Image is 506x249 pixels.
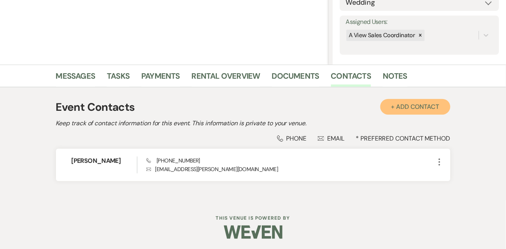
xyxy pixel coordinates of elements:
[224,218,283,246] img: Weven Logo
[56,70,95,87] a: Messages
[318,134,345,143] div: Email
[146,165,435,173] p: [EMAIL_ADDRESS][PERSON_NAME][DOMAIN_NAME]
[331,70,371,87] a: Contacts
[346,16,493,28] label: Assigned Users:
[277,134,307,143] div: Phone
[56,99,135,115] h1: Event Contacts
[380,99,450,115] button: + Add Contact
[146,157,200,164] span: [PHONE_NUMBER]
[141,70,180,87] a: Payments
[107,70,130,87] a: Tasks
[346,30,416,41] div: A View Sales Coordinator
[72,157,137,165] h6: [PERSON_NAME]
[56,119,450,128] h2: Keep track of contact information for this event. This information is private to your venue.
[383,70,407,87] a: Notes
[56,134,450,143] div: * Preferred Contact Method
[272,70,319,87] a: Documents
[192,70,260,87] a: Rental Overview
